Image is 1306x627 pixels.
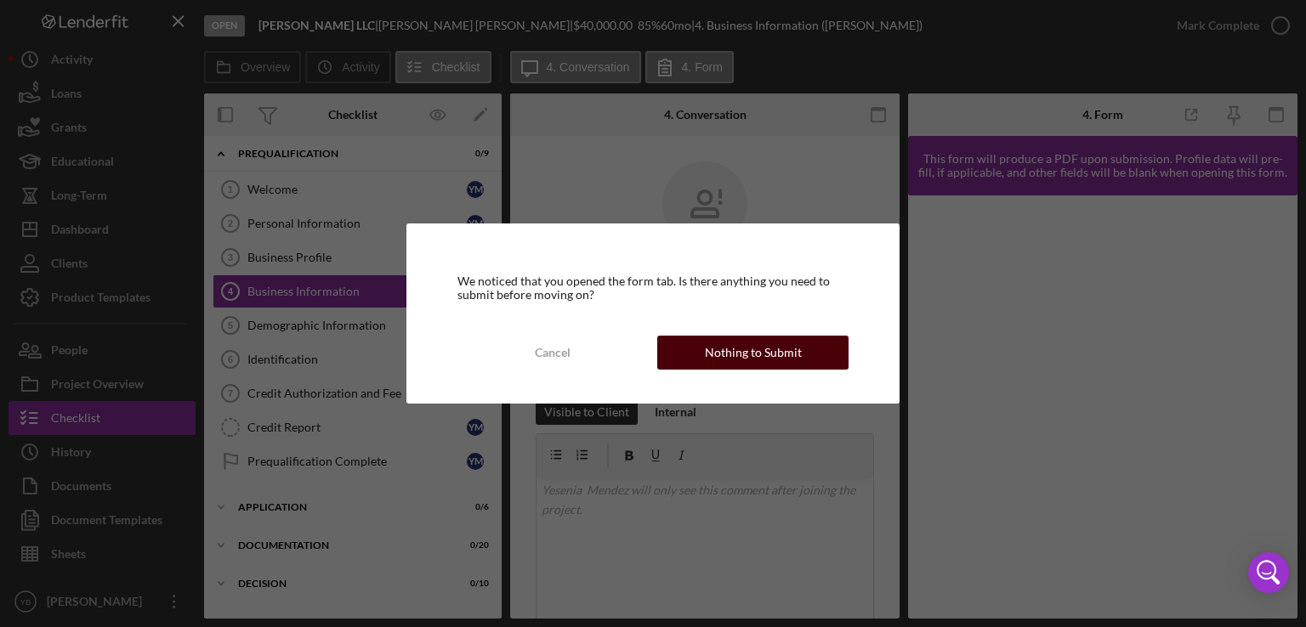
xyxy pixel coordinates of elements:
div: We noticed that you opened the form tab. Is there anything you need to submit before moving on? [457,274,849,302]
button: Nothing to Submit [657,336,849,370]
div: Open Intercom Messenger [1248,552,1289,593]
button: Cancel [457,336,649,370]
div: Cancel [535,336,571,370]
div: Nothing to Submit [705,336,802,370]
